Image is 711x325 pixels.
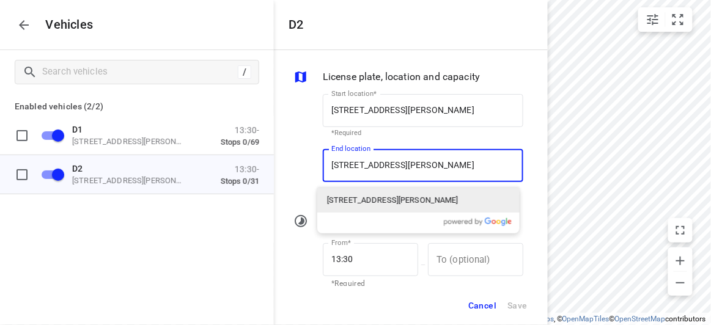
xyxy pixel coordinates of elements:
[463,293,502,318] button: Cancel
[72,175,194,185] p: [STREET_ADDRESS][PERSON_NAME]
[293,214,523,231] div: Drivers’ working hours
[615,315,666,323] a: OpenStreetMap
[221,137,259,147] p: Stops 0/69
[36,18,94,32] p: Vehicles
[34,162,65,186] span: Disable
[418,260,428,269] p: —
[221,164,259,173] p: 13:30-
[327,194,459,206] p: [STREET_ADDRESS][PERSON_NAME]
[641,7,665,32] button: Map settings
[331,278,410,290] p: *Required
[331,129,515,137] p: *Required
[445,315,706,323] li: © 2025 , © , © © contributors
[221,125,259,134] p: 13:30-
[562,315,610,323] a: OpenMapTiles
[666,7,690,32] button: Fit zoom
[42,62,238,81] input: Search vehicles
[34,123,65,147] span: Disable
[221,176,259,186] p: Stops 0/31
[238,65,251,79] div: /
[468,298,496,313] span: Cancel
[323,70,480,84] p: License plate, location and capacity
[638,7,693,32] div: small contained button group
[72,163,83,173] span: D2
[72,136,194,146] p: [STREET_ADDRESS][PERSON_NAME]
[289,18,303,32] h5: D2
[293,70,523,87] div: License plate, location and capacity
[72,124,83,134] span: D1
[444,217,512,226] img: Powered by Google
